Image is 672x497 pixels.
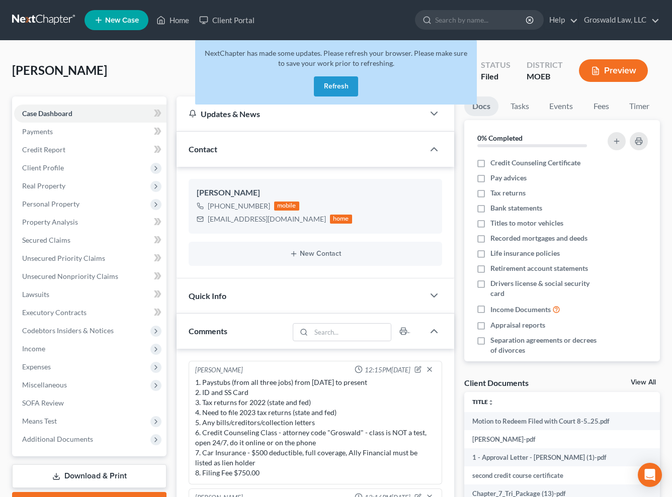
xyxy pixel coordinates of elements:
td: Motion to Redeem Filed with Court 8-5..25.pdf [464,412,658,430]
div: [PERSON_NAME] [197,187,434,199]
span: Comments [189,326,227,336]
span: [PERSON_NAME] [12,63,107,77]
span: Life insurance policies [490,248,560,258]
a: Fees [585,96,617,116]
span: Retirement account statements [490,263,588,273]
span: Credit Counseling Certificate [490,158,580,168]
a: Unsecured Priority Claims [14,249,166,267]
span: Appraisal reports [490,320,545,330]
span: Credit Report [22,145,65,154]
span: Client Profile [22,163,64,172]
span: Means Test [22,417,57,425]
span: Pay advices [490,173,527,183]
a: View All [631,379,656,386]
span: Executory Contracts [22,308,87,317]
a: Secured Claims [14,231,166,249]
span: Titles to motor vehicles [490,218,563,228]
span: Miscellaneous [22,380,67,389]
a: Groswald Law, LLC [579,11,659,29]
span: Bank statements [490,203,542,213]
span: Tax returns [490,188,526,198]
td: 1 - Approval Letter - [PERSON_NAME] (1)-pdf [464,448,658,466]
a: Events [541,96,581,116]
button: Refresh [314,76,358,96]
td: [PERSON_NAME]-pdf [464,430,658,448]
span: Unsecured Priority Claims [22,254,105,262]
span: 12:15PM[DATE] [365,365,410,375]
span: Payments [22,127,53,136]
a: Download & Print [12,464,166,488]
a: Property Analysis [14,213,166,231]
div: District [527,59,563,71]
span: Lawsuits [22,290,49,299]
div: Open Intercom Messenger [638,463,662,487]
a: Case Dashboard [14,105,166,123]
div: [EMAIL_ADDRESS][DOMAIN_NAME] [208,214,326,224]
strong: 0% Completed [477,134,523,142]
span: Codebtors Insiders & Notices [22,326,114,335]
span: Personal Property [22,200,79,208]
div: [PHONE_NUMBER] [208,201,270,211]
a: Titleunfold_more [472,398,494,406]
a: Client Portal [194,11,260,29]
div: mobile [274,202,299,211]
div: Updates & News [189,109,412,119]
span: Contact [189,144,217,154]
input: Search... [311,324,391,341]
span: Unsecured Nonpriority Claims [22,272,118,280]
span: Additional Documents [22,435,93,443]
a: Credit Report [14,141,166,159]
span: Income Documents [490,305,551,315]
a: Docs [464,96,498,116]
a: SOFA Review [14,394,166,412]
span: Real Property [22,181,65,190]
span: SOFA Review [22,399,64,407]
a: Home [151,11,194,29]
span: Income [22,344,45,353]
td: second credit course certificate [464,466,658,484]
a: Payments [14,123,166,141]
a: Timer [621,96,657,116]
a: Help [544,11,578,29]
div: [PERSON_NAME] [195,365,243,375]
a: Lawsuits [14,285,166,304]
span: Separation agreements or decrees of divorces [490,335,603,355]
span: Recorded mortgages and deeds [490,233,587,243]
div: Filed [481,71,511,82]
span: Property Analysis [22,218,78,226]
div: home [330,215,352,224]
span: Secured Claims [22,236,70,244]
a: Unsecured Nonpriority Claims [14,267,166,285]
span: Quick Info [189,291,226,301]
i: unfold_more [488,400,494,406]
div: Client Documents [464,377,529,388]
span: New Case [105,17,139,24]
input: Search by name... [435,11,527,29]
span: Expenses [22,362,51,371]
span: Drivers license & social security card [490,278,603,299]
div: MOEB [527,71,563,82]
span: Case Dashboard [22,109,72,118]
span: NextChapter has made some updates. Please refresh your browser. Please make sure to save your wor... [205,49,467,67]
div: 1. Paystubs (from all three jobs) from [DATE] to present 2. ID and SS Card 3. Tax returns for 202... [195,377,436,478]
button: New Contact [197,250,434,258]
div: Status [481,59,511,71]
button: Preview [579,59,648,82]
a: Executory Contracts [14,304,166,322]
a: Tasks [502,96,537,116]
